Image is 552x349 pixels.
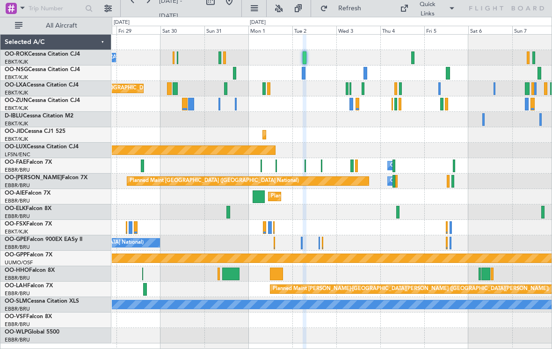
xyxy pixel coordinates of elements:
a: OO-LUXCessna Citation CJ4 [5,144,79,150]
a: EBBR/BRU [5,290,30,297]
a: EBKT/KJK [5,120,28,127]
span: OO-ROK [5,51,28,57]
a: EBKT/KJK [5,136,28,143]
a: OO-JIDCessna CJ1 525 [5,129,65,134]
a: EBKT/KJK [5,228,28,235]
span: OO-LUX [5,144,27,150]
a: OO-SLMCessna Citation XLS [5,298,79,304]
div: Thu 4 [380,26,424,34]
a: EBBR/BRU [5,213,30,220]
span: OO-FAE [5,160,26,165]
div: [DATE] [114,19,130,27]
span: OO-VSF [5,314,26,320]
a: EBBR/BRU [5,167,30,174]
a: OO-HHOFalcon 8X [5,268,55,273]
span: OO-NSG [5,67,28,73]
a: OO-FAEFalcon 7X [5,160,52,165]
span: OO-LAH [5,283,27,289]
button: Refresh [316,1,372,16]
a: OO-NSGCessna Citation CJ4 [5,67,80,73]
div: Planned Maint [PERSON_NAME]-[GEOGRAPHIC_DATA][PERSON_NAME] ([GEOGRAPHIC_DATA][PERSON_NAME]) [273,282,549,296]
a: OO-VSFFalcon 8X [5,314,52,320]
span: OO-HHO [5,268,29,273]
div: [DATE] [250,19,266,27]
a: EBBR/BRU [5,336,30,343]
button: All Aircraft [10,18,102,33]
a: OO-FSXFalcon 7X [5,221,52,227]
a: D-IBLUCessna Citation M2 [5,113,73,119]
span: OO-LXA [5,82,27,88]
a: OO-WLPGlobal 5500 [5,329,59,335]
div: Mon 1 [248,26,292,34]
a: UUMO/OSF [5,259,33,266]
div: Fri 29 [116,26,160,34]
a: OO-GPEFalcon 900EX EASy II [5,237,82,242]
div: Planned Maint [GEOGRAPHIC_DATA] ([GEOGRAPHIC_DATA]) [271,189,418,204]
div: Planned Maint [GEOGRAPHIC_DATA] ([GEOGRAPHIC_DATA] National) [130,174,299,188]
span: OO-JID [5,129,24,134]
span: OO-FSX [5,221,26,227]
a: OO-GPPFalcon 7X [5,252,52,258]
span: All Aircraft [24,22,99,29]
a: OO-ELKFalcon 8X [5,206,51,211]
a: OO-AIEFalcon 7X [5,190,51,196]
a: EBKT/KJK [5,74,28,81]
a: OO-[PERSON_NAME]Falcon 7X [5,175,87,181]
div: Tue 2 [292,26,336,34]
div: Sat 6 [468,26,512,34]
span: OO-SLM [5,298,27,304]
a: EBBR/BRU [5,275,30,282]
a: EBKT/KJK [5,89,28,96]
div: Wed 3 [336,26,380,34]
span: OO-ZUN [5,98,28,103]
a: EBBR/BRU [5,182,30,189]
a: EBBR/BRU [5,197,30,204]
a: EBBR/BRU [5,244,30,251]
a: OO-LXACessna Citation CJ4 [5,82,79,88]
input: Trip Number [29,1,82,15]
span: OO-GPP [5,252,27,258]
div: Planned Maint Kortrijk-[GEOGRAPHIC_DATA] [265,128,374,142]
div: Sun 31 [204,26,248,34]
div: Fri 5 [424,26,468,34]
a: EBKT/KJK [5,58,28,65]
a: EBBR/BRU [5,321,30,328]
span: D-IBLU [5,113,23,119]
span: OO-[PERSON_NAME] [5,175,62,181]
div: Sat 30 [160,26,204,34]
a: EBKT/KJK [5,105,28,112]
span: OO-GPE [5,237,27,242]
a: OO-LAHFalcon 7X [5,283,53,289]
a: OO-ROKCessna Citation CJ4 [5,51,80,57]
span: OO-ELK [5,206,26,211]
span: OO-AIE [5,190,25,196]
a: LFSN/ENC [5,151,30,158]
span: OO-WLP [5,329,28,335]
a: OO-ZUNCessna Citation CJ4 [5,98,80,103]
span: Refresh [330,5,369,12]
a: EBBR/BRU [5,305,30,313]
